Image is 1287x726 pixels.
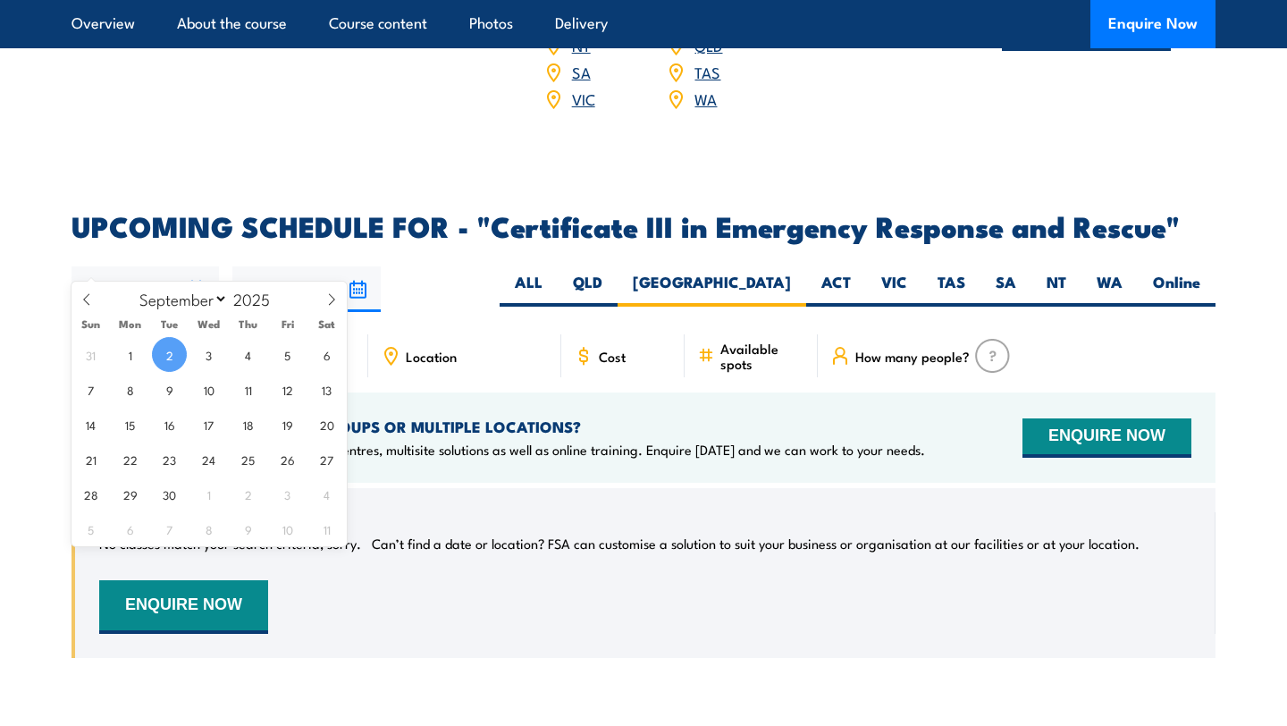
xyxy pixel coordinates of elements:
[191,372,226,407] span: September 10, 2025
[191,337,226,372] span: September 3, 2025
[372,535,1140,553] p: Can’t find a date or location? FSA can customise a solution to suit your business or organisation...
[231,511,265,546] span: October 9, 2025
[270,442,305,477] span: September 26, 2025
[599,349,626,364] span: Cost
[99,441,925,459] p: We offer onsite training, training at our centres, multisite solutions as well as online training...
[270,372,305,407] span: September 12, 2025
[309,372,344,407] span: September 13, 2025
[309,442,344,477] span: September 27, 2025
[73,407,108,442] span: September 14, 2025
[113,372,147,407] span: September 8, 2025
[232,266,380,312] input: To date
[152,372,187,407] span: September 9, 2025
[558,272,618,307] label: QLD
[73,442,108,477] span: September 21, 2025
[113,442,147,477] span: September 22, 2025
[113,337,147,372] span: September 1, 2025
[231,442,265,477] span: September 25, 2025
[694,88,717,109] a: WA
[99,417,925,436] h4: NEED TRAINING FOR LARGER GROUPS OR MULTIPLE LOCATIONS?
[228,288,287,309] input: Year
[152,337,187,372] span: September 2, 2025
[806,272,866,307] label: ACT
[73,477,108,511] span: September 28, 2025
[1081,272,1138,307] label: WA
[191,442,226,477] span: September 24, 2025
[113,477,147,511] span: September 29, 2025
[980,272,1031,307] label: SA
[152,407,187,442] span: September 16, 2025
[150,318,189,330] span: Tue
[694,61,720,82] a: TAS
[73,337,108,372] span: August 31, 2025
[71,213,1215,238] h2: UPCOMING SCHEDULE FOR - "Certificate III in Emergency Response and Rescue"
[231,337,265,372] span: September 4, 2025
[309,511,344,546] span: October 11, 2025
[572,88,595,109] a: VIC
[231,372,265,407] span: September 11, 2025
[1138,272,1215,307] label: Online
[113,407,147,442] span: September 15, 2025
[866,272,922,307] label: VIC
[191,477,226,511] span: October 1, 2025
[270,511,305,546] span: October 10, 2025
[307,318,347,330] span: Sat
[131,287,229,310] select: Month
[152,442,187,477] span: September 23, 2025
[720,341,805,371] span: Available spots
[270,477,305,511] span: October 3, 2025
[572,61,591,82] a: SA
[231,407,265,442] span: September 18, 2025
[229,318,268,330] span: Thu
[191,407,226,442] span: September 17, 2025
[111,318,150,330] span: Mon
[1022,418,1191,458] button: ENQUIRE NOW
[922,272,980,307] label: TAS
[855,349,970,364] span: How many people?
[406,349,457,364] span: Location
[189,318,229,330] span: Wed
[73,372,108,407] span: September 7, 2025
[500,272,558,307] label: ALL
[99,580,268,634] button: ENQUIRE NOW
[268,318,307,330] span: Fri
[1031,272,1081,307] label: NT
[309,337,344,372] span: September 6, 2025
[270,407,305,442] span: September 19, 2025
[73,511,108,546] span: October 5, 2025
[231,477,265,511] span: October 2, 2025
[618,272,806,307] label: [GEOGRAPHIC_DATA]
[309,477,344,511] span: October 4, 2025
[270,337,305,372] span: September 5, 2025
[71,318,111,330] span: Sun
[152,477,187,511] span: September 30, 2025
[113,511,147,546] span: October 6, 2025
[191,511,226,546] span: October 8, 2025
[152,511,187,546] span: October 7, 2025
[71,266,219,312] input: From date
[309,407,344,442] span: September 20, 2025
